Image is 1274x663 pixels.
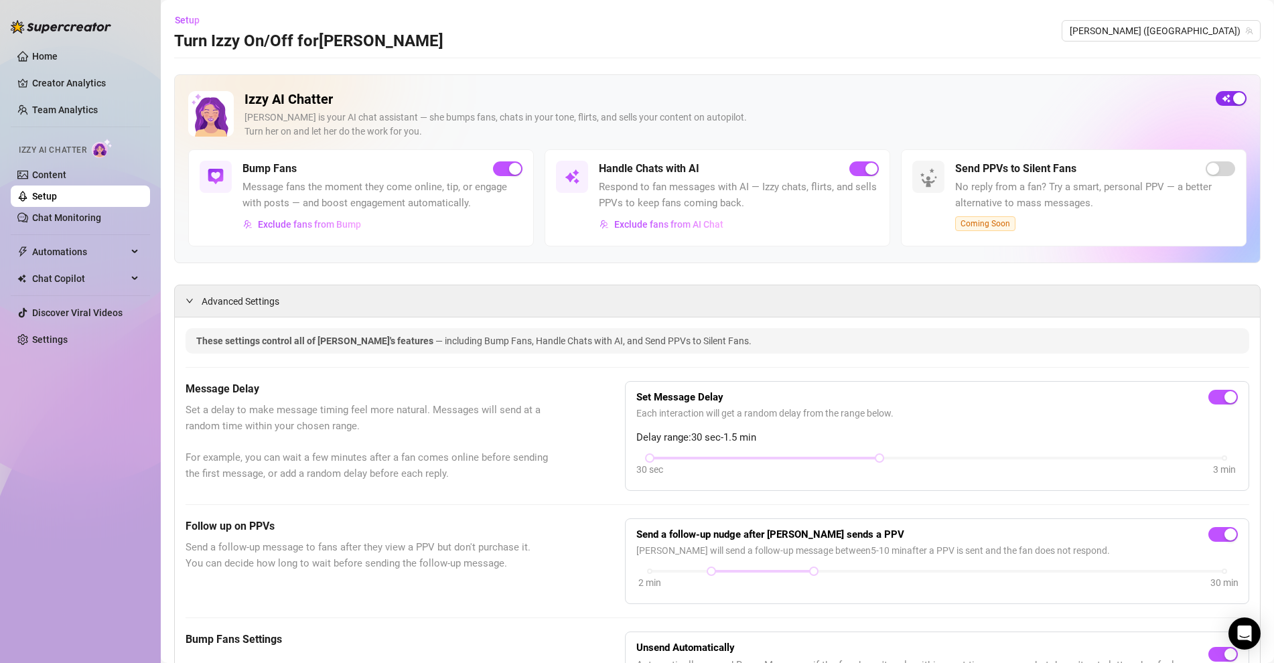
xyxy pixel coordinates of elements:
h5: Follow up on PPVs [186,518,558,534]
h5: Message Delay [186,381,558,397]
span: Exclude fans from AI Chat [614,219,723,230]
span: These settings control all of [PERSON_NAME]'s features [196,336,435,346]
strong: Unsend Automatically [636,642,735,654]
div: 2 min [638,575,661,590]
span: Izzy AI Chatter [19,144,86,157]
img: svg%3e [243,220,253,229]
span: Automations [32,241,127,263]
span: Advanced Settings [202,294,279,309]
div: [PERSON_NAME] is your AI chat assistant — she bumps fans, chats in your tone, flirts, and sells y... [244,110,1205,139]
a: Team Analytics [32,104,98,115]
h5: Handle Chats with AI [599,161,699,177]
span: thunderbolt [17,246,28,257]
button: Exclude fans from AI Chat [599,214,724,235]
span: Linda (lindavo) [1070,21,1253,41]
img: svg%3e [564,169,580,185]
h2: Izzy AI Chatter [244,91,1205,108]
div: expanded [186,293,202,308]
button: Setup [174,9,210,31]
div: 30 sec [636,462,663,477]
img: AI Chatter [92,139,113,158]
a: Home [32,51,58,62]
img: silent-fans-ppv-o-N6Mmdf.svg [920,168,941,190]
a: Setup [32,191,57,202]
img: svg%3e [208,169,224,185]
span: team [1245,27,1253,35]
a: Creator Analytics [32,72,139,94]
div: 30 min [1210,575,1238,590]
img: Chat Copilot [17,274,26,283]
a: Settings [32,334,68,345]
span: Coming Soon [955,216,1015,231]
span: Each interaction will get a random delay from the range below. [636,406,1238,421]
span: Send a follow-up message to fans after they view a PPV but don't purchase it. You can decide how ... [186,540,558,571]
span: Delay range: 30 sec - 1.5 min [636,430,1238,446]
h5: Bump Fans [242,161,297,177]
a: Content [32,169,66,180]
span: expanded [186,297,194,305]
span: [PERSON_NAME] will send a follow-up message between 5 - 10 min after a PPV is sent and the fan do... [636,543,1238,558]
span: Exclude fans from Bump [258,219,361,230]
h3: Turn Izzy On/Off for [PERSON_NAME] [174,31,443,52]
div: 3 min [1213,462,1236,477]
span: Setup [175,15,200,25]
span: Set a delay to make message timing feel more natural. Messages will send at a random time within ... [186,402,558,482]
span: No reply from a fan? Try a smart, personal PPV — a better alternative to mass messages. [955,179,1235,211]
img: Izzy AI Chatter [188,91,234,137]
img: logo-BBDzfeDw.svg [11,20,111,33]
span: — including Bump Fans, Handle Chats with AI, and Send PPVs to Silent Fans. [435,336,752,346]
span: Chat Copilot [32,268,127,289]
strong: Set Message Delay [636,391,723,403]
img: svg%3e [599,220,609,229]
a: Chat Monitoring [32,212,101,223]
h5: Bump Fans Settings [186,632,558,648]
a: Discover Viral Videos [32,307,123,318]
strong: Send a follow-up nudge after [PERSON_NAME] sends a PPV [636,528,904,540]
span: Respond to fan messages with AI — Izzy chats, flirts, and sells PPVs to keep fans coming back. [599,179,879,211]
button: Exclude fans from Bump [242,214,362,235]
h5: Send PPVs to Silent Fans [955,161,1076,177]
span: Message fans the moment they come online, tip, or engage with posts — and boost engagement automa... [242,179,522,211]
div: Open Intercom Messenger [1228,617,1261,650]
